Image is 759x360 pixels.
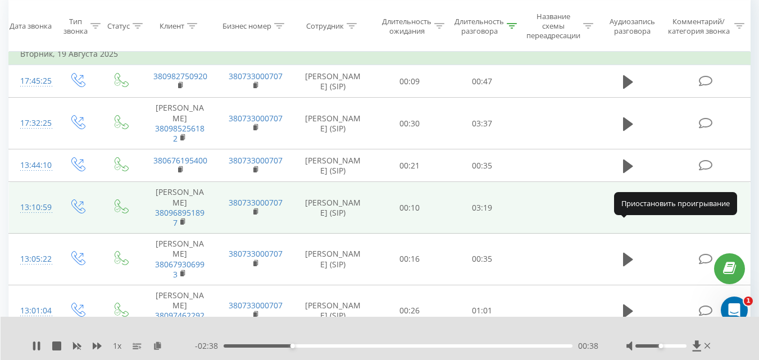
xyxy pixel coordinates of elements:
[155,310,204,331] a: 380974622928
[446,285,519,336] td: 01:01
[195,340,224,352] span: - 02:38
[293,182,374,234] td: [PERSON_NAME] (SIP)
[721,297,748,323] iframe: Intercom live chat
[10,21,52,31] div: Дата звонка
[153,155,207,166] a: 380676195400
[153,71,207,81] a: 380982750920
[155,123,204,144] a: 380985256182
[113,340,121,352] span: 1 x
[155,207,204,228] a: 380968951897
[229,197,283,208] a: 380733000707
[374,285,446,336] td: 00:26
[20,248,44,270] div: 13:05:22
[604,16,661,35] div: Аудиозапись разговора
[446,182,519,234] td: 03:19
[374,98,446,149] td: 00:30
[142,98,217,149] td: [PERSON_NAME]
[63,16,88,35] div: Тип звонка
[222,21,271,31] div: Бизнес номер
[374,234,446,285] td: 00:16
[290,344,295,348] div: Accessibility label
[446,65,519,98] td: 00:47
[20,112,44,134] div: 17:32:25
[142,234,217,285] td: [PERSON_NAME]
[142,182,217,234] td: [PERSON_NAME]
[107,21,130,31] div: Статус
[20,70,44,92] div: 17:45:25
[20,154,44,176] div: 13:44:10
[293,285,374,336] td: [PERSON_NAME] (SIP)
[526,12,580,40] div: Название схемы переадресации
[446,234,519,285] td: 00:35
[374,149,446,182] td: 00:21
[20,300,44,322] div: 13:01:04
[455,16,504,35] div: Длительность разговора
[658,344,663,348] div: Accessibility label
[155,259,204,280] a: 380679306993
[446,149,519,182] td: 00:35
[382,16,431,35] div: Длительность ожидания
[293,65,374,98] td: [PERSON_NAME] (SIP)
[614,192,737,215] div: Приостановить проигрывание
[666,16,731,35] div: Комментарий/категория звонка
[229,300,283,311] a: 380733000707
[229,113,283,124] a: 380733000707
[374,182,446,234] td: 00:10
[446,98,519,149] td: 03:37
[306,21,344,31] div: Сотрудник
[229,155,283,166] a: 380733000707
[160,21,184,31] div: Клиент
[578,340,598,352] span: 00:38
[9,43,751,65] td: Вторник, 19 Августа 2025
[374,65,446,98] td: 00:09
[229,71,283,81] a: 380733000707
[293,98,374,149] td: [PERSON_NAME] (SIP)
[142,285,217,336] td: [PERSON_NAME]
[293,149,374,182] td: [PERSON_NAME] (SIP)
[293,234,374,285] td: [PERSON_NAME] (SIP)
[20,197,44,218] div: 13:10:59
[744,297,753,306] span: 1
[229,248,283,259] a: 380733000707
